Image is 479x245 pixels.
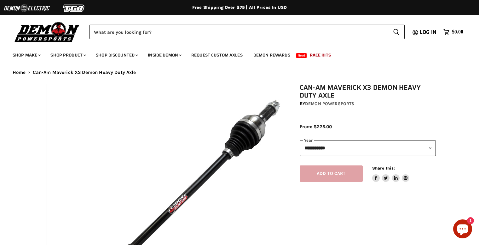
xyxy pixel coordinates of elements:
[89,25,405,39] form: Product
[46,49,90,62] a: Shop Product
[420,28,436,36] span: Log in
[91,49,142,62] a: Shop Discounted
[143,49,185,62] a: Inside Demon
[388,25,405,39] button: Search
[305,101,354,106] a: Demon Powersports
[417,29,440,35] a: Log in
[50,2,98,14] img: TGB Logo 2
[13,70,26,75] a: Home
[372,166,395,170] span: Share this:
[249,49,295,62] a: Demon Rewards
[372,165,410,182] aside: Share this:
[8,46,462,62] ul: Main menu
[451,219,474,240] inbox-online-store-chat: Shopify online store chat
[305,49,336,62] a: Race Kits
[8,49,44,62] a: Shop Make
[300,100,436,107] div: by
[89,25,388,39] input: Search
[13,21,82,43] img: Demon Powersports
[3,2,50,14] img: Demon Electric Logo 2
[300,84,436,99] h1: Can-Am Maverick X3 Demon Heavy Duty Axle
[300,140,436,156] select: year
[300,124,332,129] span: From: $225.00
[296,53,307,58] span: New!
[440,27,466,37] a: $0.00
[33,70,136,75] span: Can-Am Maverick X3 Demon Heavy Duty Axle
[452,29,463,35] span: $0.00
[187,49,247,62] a: Request Custom Axles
